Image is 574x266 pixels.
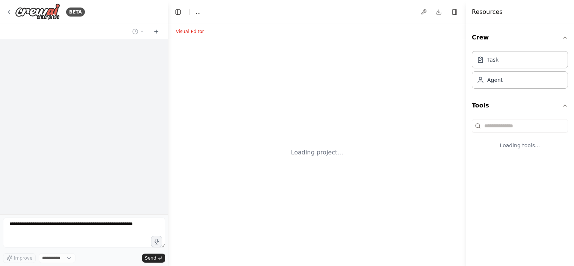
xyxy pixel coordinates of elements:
h4: Resources [472,8,503,17]
div: Crew [472,48,568,95]
div: Task [487,56,498,63]
span: ... [196,8,201,16]
button: Start a new chat [150,27,162,36]
button: Click to speak your automation idea [151,236,162,247]
div: Tools [472,116,568,161]
span: Improve [14,255,32,261]
button: Hide right sidebar [449,7,460,17]
div: Loading tools... [472,136,568,155]
button: Improve [3,253,36,263]
div: Agent [487,76,503,84]
button: Tools [472,95,568,116]
button: Crew [472,27,568,48]
div: BETA [66,8,85,17]
span: Send [145,255,156,261]
nav: breadcrumb [196,8,201,16]
button: Send [142,254,165,263]
button: Switch to previous chat [129,27,147,36]
button: Hide left sidebar [173,7,183,17]
img: Logo [15,3,60,20]
div: Loading project... [291,148,343,157]
button: Visual Editor [171,27,208,36]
